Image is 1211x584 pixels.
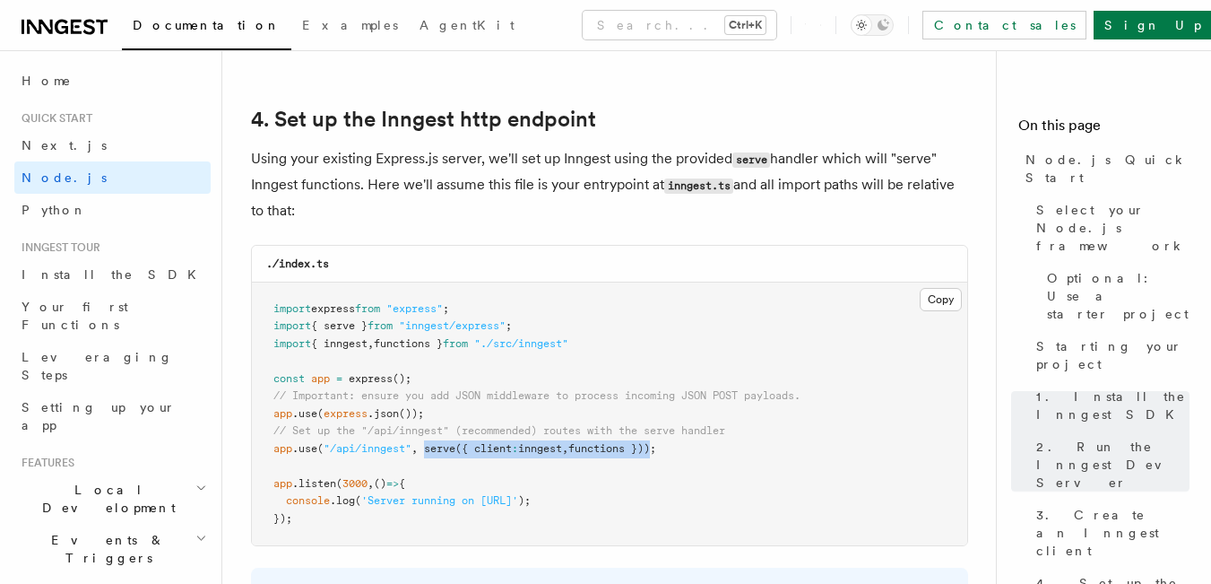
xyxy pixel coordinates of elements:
a: Leveraging Steps [14,341,211,391]
span: AgentKit [420,18,515,32]
span: serve [424,442,455,455]
h4: On this page [1018,115,1189,144]
span: express [311,302,355,315]
span: Optional: Use a starter project [1047,269,1189,323]
span: 'Server running on [URL]' [361,494,518,507]
a: Node.js Quick Start [1018,144,1189,194]
span: app [273,442,292,455]
span: .listen [292,477,336,490]
span: , [368,477,374,490]
a: Home [14,65,211,97]
span: inngest [518,442,562,455]
span: { [399,477,405,490]
span: Examples [302,18,398,32]
span: Node.js Quick Start [1025,151,1189,187]
span: ( [317,407,324,420]
span: { inngest [311,337,368,350]
span: => [386,477,399,490]
p: Using your existing Express.js server, we'll set up Inngest using the provided handler which will... [251,146,968,223]
span: const [273,372,305,385]
a: Optional: Use a starter project [1040,262,1189,330]
span: ()); [399,407,424,420]
a: Examples [291,5,409,48]
span: app [273,407,292,420]
span: express [349,372,393,385]
span: 2. Run the Inngest Dev Server [1036,438,1189,492]
span: "/api/inngest" [324,442,411,455]
button: Local Development [14,474,211,524]
a: Node.js [14,161,211,194]
span: Setting up your app [22,400,176,432]
span: .use [292,407,317,420]
code: ./index.ts [266,257,329,270]
span: Documentation [133,18,281,32]
span: .json [368,407,399,420]
span: Install the SDK [22,267,207,282]
code: inngest.ts [664,179,733,194]
span: Node.js [22,170,107,185]
span: Inngest tour [14,240,100,255]
a: 2. Run the Inngest Dev Server [1029,431,1189,499]
span: express [324,407,368,420]
a: Documentation [122,5,291,50]
span: Leveraging Steps [22,350,173,382]
span: Quick start [14,111,92,126]
a: Starting your project [1029,330,1189,380]
span: Starting your project [1036,337,1189,373]
button: Toggle dark mode [851,14,894,36]
span: , [562,442,568,455]
a: Your first Functions [14,291,211,341]
span: 3. Create an Inngest client [1036,506,1189,560]
span: Local Development [14,481,195,517]
span: Next.js [22,138,107,153]
a: AgentKit [409,5,525,48]
button: Events & Triggers [14,524,211,574]
span: ( [336,477,342,490]
kbd: Ctrl+K [725,16,766,34]
a: 4. Set up the Inngest http endpoint [251,107,596,132]
span: , [411,442,418,455]
span: app [311,372,330,385]
a: Python [14,194,211,226]
span: "./src/inngest" [474,337,568,350]
span: from [355,302,380,315]
span: functions })); [568,442,656,455]
span: Your first Functions [22,300,128,332]
span: Python [22,203,87,217]
a: Next.js [14,129,211,161]
span: from [443,337,468,350]
a: Select your Node.js framework [1029,194,1189,262]
span: console [286,494,330,507]
span: .log [330,494,355,507]
button: Search...Ctrl+K [583,11,776,39]
span: (); [393,372,411,385]
span: functions } [374,337,443,350]
span: "inngest/express" [399,319,506,332]
span: , [368,337,374,350]
span: }); [273,512,292,525]
span: 3000 [342,477,368,490]
span: from [368,319,393,332]
span: Events & Triggers [14,531,195,567]
span: "express" [386,302,443,315]
span: { serve } [311,319,368,332]
span: app [273,477,292,490]
span: () [374,477,386,490]
span: import [273,302,311,315]
span: ( [355,494,361,507]
a: 1. Install the Inngest SDK [1029,380,1189,431]
span: // Set up the "/api/inngest" (recommended) routes with the serve handler [273,424,725,437]
a: Contact sales [922,11,1086,39]
span: = [336,372,342,385]
span: import [273,319,311,332]
span: ; [443,302,449,315]
span: ( [317,442,324,455]
span: Home [22,72,72,90]
span: ; [506,319,512,332]
span: ({ client [455,442,512,455]
span: // Important: ensure you add JSON middleware to process incoming JSON POST payloads. [273,389,800,402]
span: .use [292,442,317,455]
a: Setting up your app [14,391,211,441]
span: import [273,337,311,350]
a: 3. Create an Inngest client [1029,499,1189,567]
